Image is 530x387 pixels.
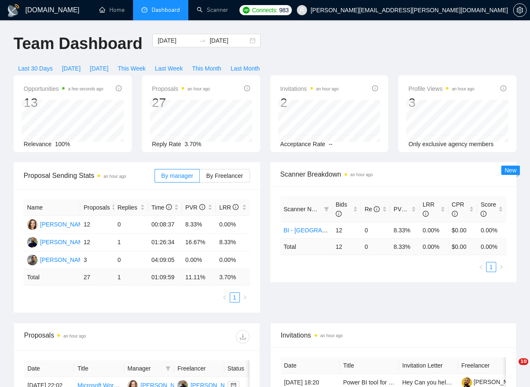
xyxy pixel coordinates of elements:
span: -- [329,141,332,147]
td: 0.00% [216,216,250,234]
td: 01:09:59 [148,269,182,286]
th: Name [24,199,80,216]
input: End date [209,36,248,45]
span: Invitations [280,84,339,94]
span: Reply Rate [152,141,181,147]
span: This Week [118,64,146,73]
td: Total [280,238,332,255]
span: 3.70% [185,141,201,147]
td: 8.33 % [390,238,419,255]
td: 1 [114,269,148,286]
img: upwork-logo.png [243,7,250,14]
td: 0 [114,216,148,234]
div: [PERSON_NAME] [40,255,89,264]
td: 0.00 % [477,238,506,255]
th: Title [340,357,399,374]
span: Time [152,204,172,211]
td: 8.33% [390,222,419,238]
button: Last 30 Days [14,62,57,75]
button: Last Month [226,62,264,75]
td: 16.67% [182,234,216,251]
div: 13 [24,95,103,111]
td: 3.70 % [216,269,250,286]
td: 0.00 % [419,238,448,255]
a: searchScanner [197,6,228,14]
span: [DATE] [90,64,109,73]
span: Replies [117,203,138,212]
div: 27 [152,95,210,111]
span: filter [322,203,331,215]
a: 1 [230,293,239,302]
span: info-circle [233,204,239,210]
td: 04:09:05 [148,251,182,269]
time: an hour ago [188,87,210,91]
input: Start date [158,36,196,45]
span: info-circle [199,204,205,210]
time: an hour ago [351,172,373,177]
a: CA[PERSON_NAME] [27,221,89,227]
span: Last 30 Days [18,64,53,73]
div: Proposals [24,330,137,343]
span: filter [324,207,329,212]
a: BI - [GEOGRAPHIC_DATA], [GEOGRAPHIC_DATA], [GEOGRAPHIC_DATA] [284,227,486,234]
span: Proposals [152,84,210,94]
span: info-circle [336,211,342,217]
span: dashboard [141,7,147,13]
li: 1 [486,262,496,272]
span: right [499,264,504,270]
div: [PERSON_NAME] [40,237,89,247]
a: Power BI tool for automation [343,379,418,386]
span: Proposal Sending Stats [24,170,155,181]
span: Last Week [155,64,183,73]
td: 12 [80,216,114,234]
span: left [222,295,227,300]
th: Proposals [80,199,114,216]
span: info-circle [166,204,172,210]
span: info-circle [481,211,487,217]
button: right [496,262,506,272]
time: an hour ago [452,87,474,91]
img: FN [27,237,38,248]
a: [PERSON_NAME] [462,379,522,385]
span: By manager [161,172,193,179]
td: $0.00 [448,222,478,238]
img: logo [7,4,20,17]
span: Invitations [281,330,506,341]
td: 1 [114,234,148,251]
td: 12 [80,234,114,251]
a: setting [513,7,527,14]
span: left [478,264,484,270]
button: left [476,262,486,272]
img: M [27,255,38,265]
span: info-circle [374,206,380,212]
td: 0.00% [182,251,216,269]
span: right [242,295,247,300]
span: 983 [279,5,288,15]
td: 00:08:37 [148,216,182,234]
li: Previous Page [476,262,486,272]
td: $ 0.00 [448,238,478,255]
button: This Month [188,62,226,75]
td: 0 [361,222,390,238]
time: an hour ago [321,333,343,338]
td: 27 [80,269,114,286]
span: 100% [55,141,70,147]
th: Replies [114,199,148,216]
time: a few seconds ago [68,87,103,91]
span: Scanner Breakdown [280,169,507,180]
span: info-circle [116,85,122,91]
div: [PERSON_NAME] [40,220,89,229]
a: 1 [487,262,496,272]
th: Title [74,360,124,377]
time: an hour ago [316,87,339,91]
button: Last Week [150,62,188,75]
button: left [220,292,230,303]
a: FN[PERSON_NAME] [27,238,89,245]
span: swap-right [199,37,206,44]
button: [DATE] [57,62,85,75]
span: 10 [519,358,528,365]
th: Invitation Letter [399,357,458,374]
td: 0 [114,251,148,269]
span: Relevance [24,141,52,147]
span: Connects: [252,5,277,15]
